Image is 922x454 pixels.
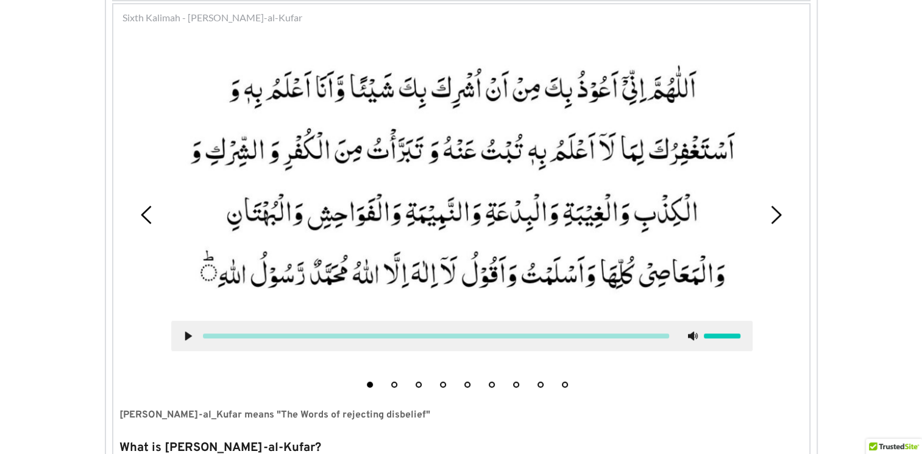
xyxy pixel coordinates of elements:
[562,382,568,388] button: 9 of 9
[440,382,446,388] button: 4 of 9
[367,382,373,388] button: 1 of 9
[119,409,430,421] strong: [PERSON_NAME]-al_Kufar means "The Words of rejecting disbelief"
[122,10,302,25] span: Sixth Kalimah - [PERSON_NAME]-al-Kufar
[416,382,422,388] button: 3 of 9
[391,382,397,388] button: 2 of 9
[513,382,519,388] button: 7 of 9
[537,382,544,388] button: 8 of 9
[464,382,470,388] button: 5 of 9
[489,382,495,388] button: 6 of 9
